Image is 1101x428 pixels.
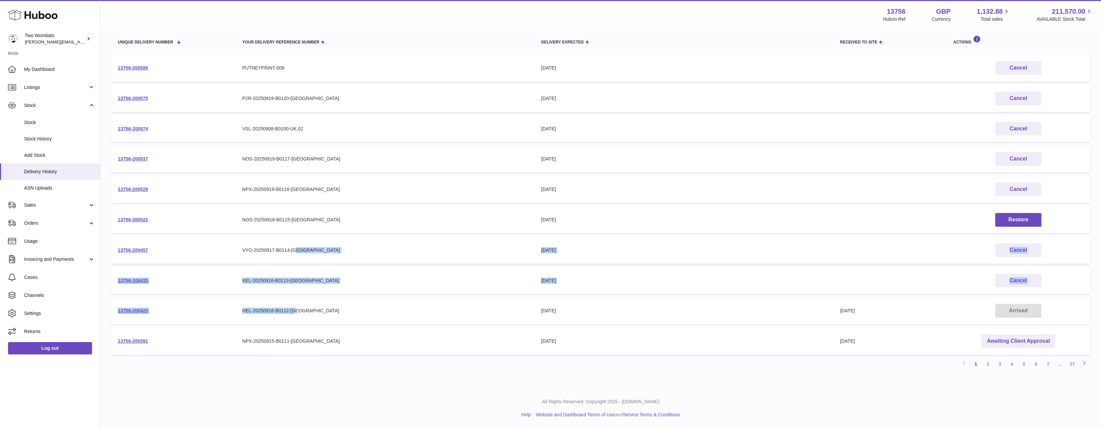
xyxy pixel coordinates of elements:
span: Cases [24,274,95,281]
div: VYO-20250917-B0114-[GEOGRAPHIC_DATA] [242,247,528,253]
a: 13756-200586 [118,65,148,71]
div: NOS-20250918-B0115-[GEOGRAPHIC_DATA] [242,217,528,223]
button: Cancel [995,183,1041,196]
a: 2 [982,358,994,370]
a: Website and Dashboard Terms of Use [536,412,615,417]
span: Stock [24,119,95,126]
span: Settings [24,310,95,317]
span: Invoicing and Payments [24,256,88,262]
p: All Rights Reserved. Copyright 2025 - [DOMAIN_NAME] [106,399,1096,405]
span: Your Delivery Reference Number [242,40,320,44]
a: 13756-200522 [118,217,148,222]
div: Two Wombats [25,32,85,45]
div: Huboo Ref [883,16,906,22]
span: Stock History [24,136,95,142]
div: [DATE] [541,186,827,193]
span: ... [1054,358,1066,370]
a: 3 [994,358,1006,370]
span: [DATE] [840,338,855,344]
strong: 13756 [887,7,906,16]
a: 1 [970,358,982,370]
div: [DATE] [541,95,827,102]
span: Returns [24,328,95,335]
a: Help [521,412,531,417]
span: 1,132.88 [977,7,1003,16]
a: 13756-200391 [118,338,148,344]
button: Cancel [995,152,1041,166]
a: Service Terms & Conditions [623,412,680,417]
a: 7 [1042,358,1054,370]
span: 211,570.00 [1052,7,1085,16]
a: 13756-200574 [118,126,148,131]
span: My Dashboard [24,66,95,73]
div: [DATE] [541,278,827,284]
div: NPX-20250915-B0111-[GEOGRAPHIC_DATA] [242,338,528,344]
button: Cancel [995,61,1041,75]
span: Channels [24,292,95,299]
div: NPX-20250919-B0116-[GEOGRAPHIC_DATA] [242,186,528,193]
div: [DATE] [541,247,827,253]
strong: GBP [936,7,950,16]
div: [DATE] [541,308,827,314]
span: Total sales [981,16,1010,22]
span: Stock [24,102,88,109]
span: Usage [24,238,95,244]
span: Add Stock [24,152,95,158]
div: HEL-20250916-B0112-[GEOGRAPHIC_DATA] [242,308,528,314]
span: Delivery Expected [541,40,584,44]
div: [DATE] [541,338,827,344]
a: 13756-200457 [118,247,148,253]
span: Received to Site [840,40,877,44]
a: 6 [1030,358,1042,370]
div: VSL-20250908-B0100-UK.02 [242,126,528,132]
div: Currency [932,16,951,22]
a: 13756-200529 [118,187,148,192]
li: and [533,412,680,418]
div: [DATE] [541,156,827,162]
span: ASN Uploads [24,185,95,191]
a: 13756-200435 [118,278,148,283]
a: Log out [8,342,92,354]
a: 13756-200420 [118,308,148,313]
span: Listings [24,84,88,91]
a: Awaiting Client Approval [982,334,1055,348]
a: 5 [1018,358,1030,370]
div: [DATE] [541,217,827,223]
button: Restore [995,213,1041,227]
div: P2R-20250919-B0120-[GEOGRAPHIC_DATA] [242,95,528,102]
button: Cancel [995,122,1041,136]
span: [DATE] [840,308,855,313]
div: NOS-20250919-B0117-[GEOGRAPHIC_DATA] [242,156,528,162]
a: 1,132.88 Total sales [977,7,1011,22]
div: PUTNEYPRINT-006 [242,65,528,71]
a: 13756-200575 [118,96,148,101]
button: Cancel [995,274,1041,288]
div: [DATE] [541,126,827,132]
span: Sales [24,202,88,208]
div: [DATE] [541,65,827,71]
span: AVAILABLE Stock Total [1036,16,1093,22]
img: alan@twowombats.com [8,34,18,44]
a: 13756-200537 [118,156,148,162]
a: 4 [1006,358,1018,370]
div: Actions [953,35,1084,44]
span: Delivery History [24,169,95,175]
span: Unique Delivery Number [118,40,173,44]
a: 37 [1066,358,1078,370]
a: 211,570.00 AVAILABLE Stock Total [1036,7,1093,22]
button: Cancel [995,92,1041,105]
div: KEL-20250916-B0113-[GEOGRAPHIC_DATA] [242,278,528,284]
span: [PERSON_NAME][EMAIL_ADDRESS][DOMAIN_NAME] [25,39,134,44]
button: Cancel [995,243,1041,257]
span: Orders [24,220,88,226]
